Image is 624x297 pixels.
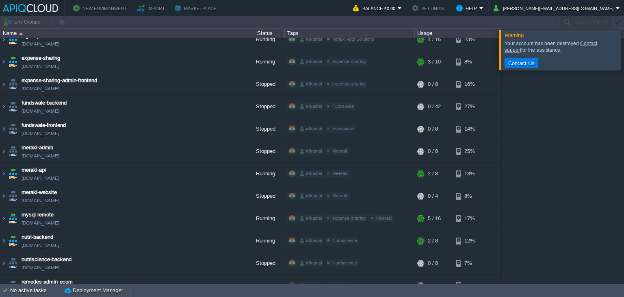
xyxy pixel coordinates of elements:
[244,207,285,229] div: Running
[22,256,71,264] a: nutriscience-backend
[7,140,19,162] img: AMDAwAAAACH5BAEAAAAALAAAAAABAAEAAAICRAEAOw==
[428,207,441,229] div: 5 / 16
[22,54,60,62] a: expense-sharing
[244,140,285,162] div: Stopped
[428,118,438,140] div: 0 / 8
[299,81,323,88] div: nilkamal
[244,252,285,274] div: Stopped
[299,36,323,43] div: nilkamal
[244,51,285,73] div: Running
[332,104,354,109] span: Fundswale
[428,51,441,73] div: 3 / 10
[506,59,537,67] button: Contact Us
[7,252,19,274] img: AMDAwAAAACH5BAEAAAAALAAAAAABAAEAAAICRAEAOw==
[332,59,366,64] span: expense-sharing
[428,73,438,95] div: 0 / 8
[456,163,483,185] div: 13%
[456,252,483,274] div: 7%
[0,28,7,50] img: AMDAwAAAACH5BAEAAAAALAAAAAABAAEAAAICRAEAOw==
[299,215,323,222] div: nilkamal
[0,252,7,274] img: AMDAwAAAACH5BAEAAAAALAAAAAABAAEAAAICRAEAOw==
[299,170,323,177] div: nilkamal
[299,192,323,200] div: nilkamal
[22,219,59,227] span: [DOMAIN_NAME]
[22,144,53,152] a: meraki-admin
[0,163,7,185] img: AMDAwAAAACH5BAEAAAAALAAAAAABAAEAAAICRAEAOw==
[7,73,19,95] img: AMDAwAAAACH5BAEAAAAALAAAAAABAAEAAAICRAEAOw==
[505,40,619,53] div: Your account has been destroyed. for the assistance.
[7,207,19,229] img: AMDAwAAAACH5BAEAAAAALAAAAAABAAEAAAICRAEAOw==
[22,107,59,115] a: [DOMAIN_NAME]
[332,238,357,243] span: Nutriscience
[299,58,323,66] div: nilkamal
[299,103,323,110] div: nilkamal
[244,73,285,95] div: Stopped
[0,51,7,73] img: AMDAwAAAACH5BAEAAAAALAAAAAABAAEAAAICRAEAOw==
[285,28,414,38] div: Tags
[7,275,19,297] img: AMDAwAAAACH5BAEAAAAALAAAAAABAAEAAAICRAEAOw==
[0,185,7,207] img: AMDAwAAAACH5BAEAAAAALAAAAAABAAEAAAICRAEAOw==
[22,40,59,48] a: [DOMAIN_NAME]
[456,140,483,162] div: 25%
[244,275,285,297] div: Stopped
[22,166,46,174] span: meraki-api
[415,28,501,38] div: Usage
[299,148,323,155] div: nilkamal
[22,129,59,138] a: [DOMAIN_NAME]
[428,252,438,274] div: 0 / 8
[332,260,357,265] span: Nutriscience
[332,81,366,86] span: expense-sharing
[22,62,59,70] a: [DOMAIN_NAME]
[7,96,19,118] img: AMDAwAAAACH5BAEAAAAALAAAAAABAAEAAAICRAEAOw==
[22,85,59,93] a: [DOMAIN_NAME]
[22,188,57,197] a: meraki-website
[19,33,23,35] img: AMDAwAAAACH5BAEAAAAALAAAAAABAAEAAAICRAEAOw==
[7,185,19,207] img: AMDAwAAAACH5BAEAAAAALAAAAAABAAEAAAICRAEAOw==
[244,118,285,140] div: Stopped
[7,51,19,73] img: AMDAwAAAACH5BAEAAAAALAAAAAABAAEAAAICRAEAOw==
[456,51,483,73] div: 8%
[299,237,323,245] div: nilkamal
[22,211,54,219] a: mysql remote
[428,140,438,162] div: 0 / 8
[456,185,483,207] div: 8%
[456,275,483,297] div: 14%
[456,73,483,95] div: 16%
[22,233,53,241] a: nutri-backend
[0,230,7,252] img: AMDAwAAAACH5BAEAAAAALAAAAAABAAEAAAICRAEAOw==
[456,28,483,50] div: 23%
[494,3,616,13] button: [PERSON_NAME][EMAIL_ADDRESS][DOMAIN_NAME]
[3,4,58,12] img: APIQCloud
[22,152,59,160] a: [DOMAIN_NAME]
[428,96,441,118] div: 0 / 42
[7,28,19,50] img: AMDAwAAAACH5BAEAAAAALAAAAAABAAEAAAICRAEAOw==
[332,37,374,41] span: Vertex Auto Solutions
[244,230,285,252] div: Running
[428,230,438,252] div: 2 / 8
[73,3,129,13] button: New Environment
[0,96,7,118] img: AMDAwAAAACH5BAEAAAAALAAAAAABAAEAAAICRAEAOw==
[7,163,19,185] img: AMDAwAAAACH5BAEAAAAALAAAAAABAAEAAAICRAEAOw==
[505,32,524,38] span: Warning
[332,216,366,221] span: expense-sharing
[22,121,66,129] a: fundswale-frontend
[22,278,73,286] a: remedes-admin-ecom
[376,216,392,221] span: Meeraki
[332,193,348,198] span: Meeraki
[428,275,441,297] div: 0 / 16
[22,99,67,107] a: fundswale-backend
[428,28,441,50] div: 1 / 16
[244,185,285,207] div: Stopped
[332,126,354,131] span: Fundswale
[332,283,350,288] span: remedes
[0,140,7,162] img: AMDAwAAAACH5BAEAAAAALAAAAAABAAEAAAICRAEAOw==
[22,264,59,272] a: [DOMAIN_NAME]
[456,3,479,13] button: Help
[22,174,59,182] a: [DOMAIN_NAME]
